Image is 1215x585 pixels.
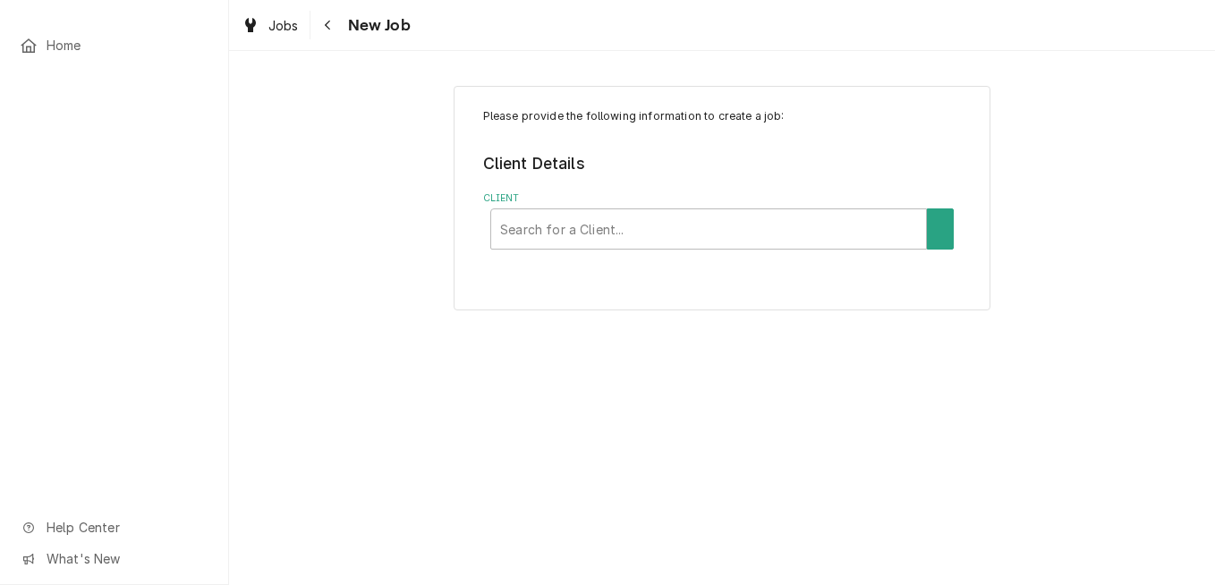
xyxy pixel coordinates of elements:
span: Help Center [47,518,207,537]
a: Go to Help Center [11,513,217,542]
div: Job Create/Update Form [483,108,962,250]
span: What's New [47,549,207,568]
p: Please provide the following information to create a job: [483,108,962,124]
button: Navigate back [314,11,343,39]
div: Client [483,191,962,250]
span: Home [47,36,208,55]
a: Go to What's New [11,544,217,573]
span: New Job [343,13,411,38]
div: Job Create/Update [454,86,990,310]
button: Create New Client [927,208,954,250]
legend: Client Details [483,152,962,175]
a: Home [11,30,217,60]
span: Jobs [268,16,299,35]
a: Jobs [234,11,306,40]
label: Client [483,191,962,206]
